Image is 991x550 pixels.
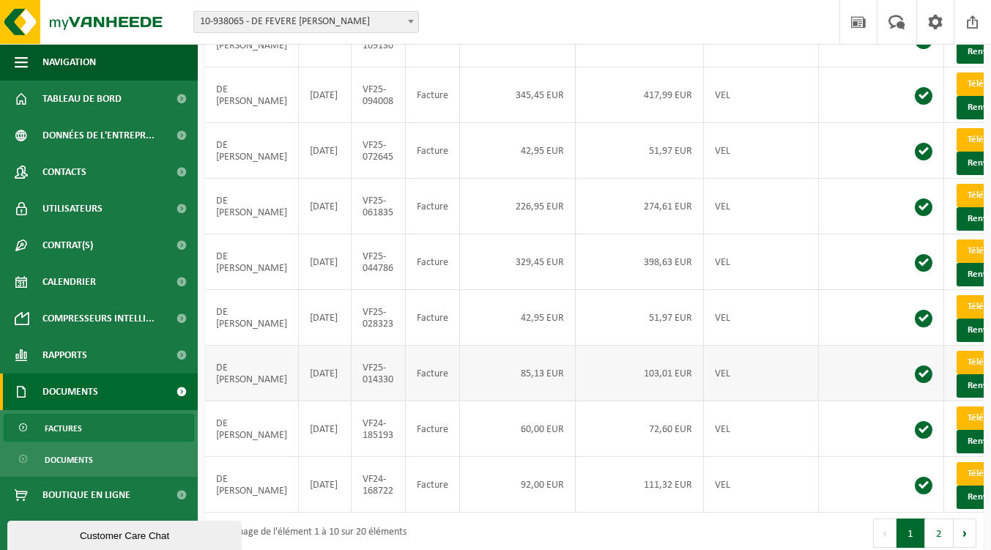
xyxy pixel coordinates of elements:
iframe: chat widget [7,518,245,550]
span: Conditions d'accepta... [42,513,153,550]
td: VEL [704,457,819,513]
td: Facture [406,290,460,346]
div: Affichage de l'élément 1 à 10 sur 20 éléments [212,520,407,546]
td: Facture [406,234,460,290]
td: VEL [704,290,819,346]
button: 2 [925,519,954,548]
td: VF24-185193 [352,401,406,457]
td: 42,95 EUR [460,123,576,179]
button: 1 [897,519,925,548]
td: DE [PERSON_NAME] [205,123,299,179]
td: DE [PERSON_NAME] [205,346,299,401]
td: 85,13 EUR [460,346,576,401]
td: 398,63 EUR [576,234,704,290]
td: 274,61 EUR [576,179,704,234]
td: DE [PERSON_NAME] [205,290,299,346]
td: [DATE] [299,290,352,346]
span: Documents [42,374,98,410]
td: 72,60 EUR [576,401,704,457]
button: Previous [873,519,897,548]
span: Boutique en ligne [42,477,130,513]
td: DE [PERSON_NAME] [205,179,299,234]
td: [DATE] [299,234,352,290]
td: VEL [704,234,819,290]
td: 103,01 EUR [576,346,704,401]
td: Facture [406,179,460,234]
td: Facture [406,346,460,401]
td: VF24-168722 [352,457,406,513]
td: VEL [704,179,819,234]
td: 51,97 EUR [576,123,704,179]
td: Facture [406,123,460,179]
td: [DATE] [299,401,352,457]
button: Next [954,519,976,548]
span: Navigation [42,44,96,81]
span: Compresseurs intelli... [42,300,155,337]
td: 42,95 EUR [460,290,576,346]
span: Utilisateurs [42,190,103,227]
span: Documents [45,446,93,474]
td: VEL [704,67,819,123]
td: Facture [406,67,460,123]
span: Tableau de bord [42,81,122,117]
a: Documents [4,445,194,473]
td: 92,00 EUR [460,457,576,513]
td: VF25-014330 [352,346,406,401]
td: 345,45 EUR [460,67,576,123]
td: [DATE] [299,346,352,401]
td: VF25-061835 [352,179,406,234]
td: DE [PERSON_NAME] [205,401,299,457]
td: VEL [704,123,819,179]
td: 226,95 EUR [460,179,576,234]
td: Facture [406,457,460,513]
span: Contacts [42,154,86,190]
span: Factures [45,415,82,442]
span: 10-938065 - DE FEVERE CHRISTOPHE - HAMOIS [193,11,419,33]
td: VF25-028323 [352,290,406,346]
span: Calendrier [42,264,96,300]
a: Factures [4,414,194,442]
td: [DATE] [299,179,352,234]
td: VF25-094008 [352,67,406,123]
td: [DATE] [299,67,352,123]
td: 329,45 EUR [460,234,576,290]
span: Données de l'entrepr... [42,117,155,154]
td: VF25-044786 [352,234,406,290]
td: Facture [406,401,460,457]
td: DE [PERSON_NAME] [205,67,299,123]
td: 417,99 EUR [576,67,704,123]
td: VF25-072645 [352,123,406,179]
span: Contrat(s) [42,227,93,264]
span: 10-938065 - DE FEVERE CHRISTOPHE - HAMOIS [194,12,418,32]
td: 60,00 EUR [460,401,576,457]
td: 51,97 EUR [576,290,704,346]
td: [DATE] [299,457,352,513]
td: VEL [704,346,819,401]
td: 111,32 EUR [576,457,704,513]
td: DE [PERSON_NAME] [205,234,299,290]
td: DE [PERSON_NAME] [205,457,299,513]
span: Rapports [42,337,87,374]
td: [DATE] [299,123,352,179]
td: VEL [704,401,819,457]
